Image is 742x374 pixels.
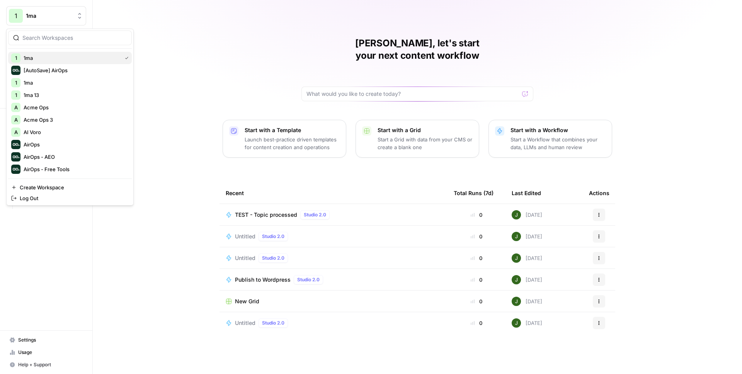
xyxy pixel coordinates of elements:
button: Start with a WorkflowStart a Workflow that combines your data, LLMs and human review [488,120,612,158]
span: A [14,104,18,111]
span: A [14,128,18,136]
div: 0 [454,254,499,262]
div: 0 [454,211,499,219]
div: [DATE] [512,318,542,328]
div: [DATE] [512,253,542,263]
span: Studio 2.0 [262,233,284,240]
p: Start a Grid with data from your CMS or create a blank one [378,136,473,151]
span: Help + Support [18,361,83,368]
span: 1 [15,54,17,62]
span: 1ma [24,79,126,87]
span: 1 [15,11,17,20]
a: Publish to WordpressStudio 2.0 [226,275,441,284]
a: Create Workspace [8,182,132,193]
div: Total Runs (7d) [454,182,494,204]
button: Start with a TemplateLaunch best-practice driven templates for content creation and operations [223,120,346,158]
p: Start a Workflow that combines your data, LLMs and human review [511,136,606,151]
div: [DATE] [512,232,542,241]
span: Create Workspace [20,184,126,191]
span: AirOps [24,141,126,148]
span: AirOps - Free Tools [24,165,126,173]
span: [AutoSave] AirOps [24,66,126,74]
button: Start with a GridStart a Grid with data from your CMS or create a blank one [356,120,479,158]
div: Last Edited [512,182,541,204]
div: Actions [589,182,609,204]
a: UntitledStudio 2.0 [226,318,441,328]
a: Usage [6,346,86,359]
button: Help + Support [6,359,86,371]
span: Acme Ops 3 [24,116,126,124]
span: Usage [18,349,83,356]
a: Settings [6,334,86,346]
span: Studio 2.0 [304,211,326,218]
span: Untitled [235,319,255,327]
img: AirOps - Free Tools Logo [11,165,20,174]
input: Search Workspaces [22,34,127,42]
span: 1ma 13 [24,91,126,99]
div: Workspace: 1ma [6,29,134,206]
button: Workspace: 1ma [6,6,86,25]
div: 0 [454,297,499,305]
div: 0 [454,276,499,284]
span: 1 [15,91,17,99]
span: Settings [18,337,83,343]
span: Untitled [235,233,255,240]
span: 1ma [24,54,119,62]
a: UntitledStudio 2.0 [226,232,441,241]
img: [AutoSave] AirOps Logo [11,66,20,75]
span: AI Voro [24,128,126,136]
a: UntitledStudio 2.0 [226,253,441,263]
div: [DATE] [512,210,542,219]
div: Recent [226,182,441,204]
span: TEST - Topic processed [235,211,297,219]
span: Log Out [20,194,126,202]
span: A [14,116,18,124]
span: 1ma [26,12,73,20]
img: 5v0yozua856dyxnw4lpcp45mgmzh [512,210,521,219]
img: AirOps - AEO Logo [11,152,20,161]
span: Acme Ops [24,104,126,111]
h1: [PERSON_NAME], let's start your next content workflow [301,37,533,62]
div: 0 [454,233,499,240]
div: [DATE] [512,275,542,284]
span: New Grid [235,297,259,305]
img: 5v0yozua856dyxnw4lpcp45mgmzh [512,232,521,241]
p: Start with a Grid [378,126,473,134]
img: 5v0yozua856dyxnw4lpcp45mgmzh [512,297,521,306]
img: 5v0yozua856dyxnw4lpcp45mgmzh [512,253,521,263]
img: 5v0yozua856dyxnw4lpcp45mgmzh [512,318,521,328]
a: Log Out [8,193,132,204]
span: Untitled [235,254,255,262]
img: 5v0yozua856dyxnw4lpcp45mgmzh [512,275,521,284]
span: 1 [15,79,17,87]
div: 0 [454,319,499,327]
input: What would you like to create today? [306,90,519,98]
span: Studio 2.0 [297,276,320,283]
a: TEST - Topic processedStudio 2.0 [226,210,441,219]
p: Start with a Template [245,126,340,134]
span: Studio 2.0 [262,320,284,326]
p: Start with a Workflow [511,126,606,134]
a: New Grid [226,297,441,305]
span: Publish to Wordpress [235,276,291,284]
span: AirOps - AEO [24,153,126,161]
div: [DATE] [512,297,542,306]
span: Studio 2.0 [262,255,284,262]
p: Launch best-practice driven templates for content creation and operations [245,136,340,151]
img: AirOps Logo [11,140,20,149]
